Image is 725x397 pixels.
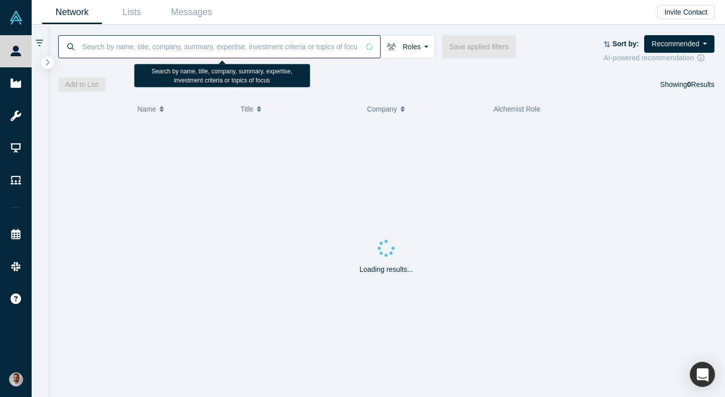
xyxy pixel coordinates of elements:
[359,264,413,275] p: Loading results...
[644,35,714,53] button: Recommended
[367,98,397,120] span: Company
[9,11,23,25] img: Alchemist Vault Logo
[240,98,356,120] button: Title
[102,1,162,24] a: Lists
[657,5,714,19] button: Invite Contact
[367,98,483,120] button: Company
[687,80,691,88] strong: 0
[58,77,105,91] button: Add to List
[42,1,102,24] a: Network
[9,372,23,386] img: Gotam Bhardwaj's Account
[137,98,156,120] span: Name
[137,98,230,120] button: Name
[687,80,714,88] span: Results
[494,105,540,113] span: Alchemist Role
[442,35,516,58] button: Save applied filters
[162,1,221,24] a: Messages
[603,53,714,63] div: AI-powered recommendation
[613,40,639,48] strong: Sort by:
[240,98,254,120] span: Title
[81,35,359,58] input: Search by name, title, company, summary, expertise, investment criteria or topics of focus
[660,77,714,91] div: Showing
[380,35,435,58] button: Roles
